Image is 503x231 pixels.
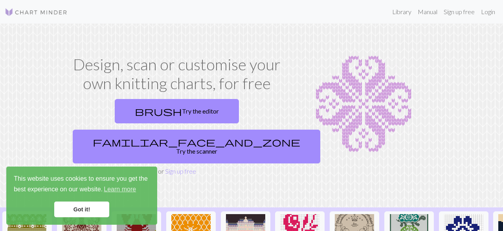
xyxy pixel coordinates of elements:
[415,4,441,20] a: Manual
[294,55,433,153] img: Chart example
[115,99,239,123] a: Try the editor
[54,202,109,217] a: dismiss cookie message
[5,7,68,17] img: Logo
[165,167,196,175] a: Sign up free
[73,130,320,163] a: Try the scanner
[93,136,300,147] span: familiar_face_and_zone
[70,55,284,93] h1: Design, scan or customise your own knitting charts, for free
[103,183,137,195] a: learn more about cookies
[70,96,284,176] div: or
[478,4,498,20] a: Login
[14,174,150,195] span: This website uses cookies to ensure you get the best experience on our website.
[441,4,478,20] a: Sign up free
[135,106,182,117] span: brush
[389,4,415,20] a: Library
[6,167,157,225] div: cookieconsent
